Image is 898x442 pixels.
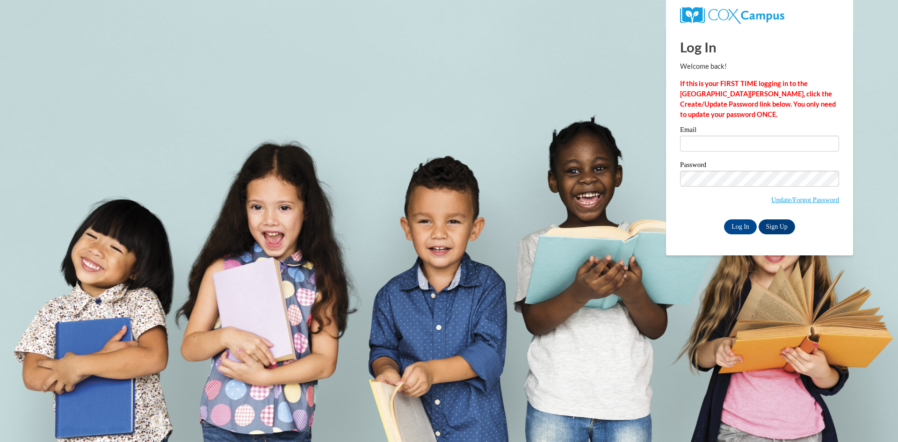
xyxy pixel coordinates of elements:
[759,219,795,234] a: Sign Up
[724,219,757,234] input: Log In
[680,37,839,57] h1: Log In
[680,161,839,171] label: Password
[680,80,836,118] strong: If this is your FIRST TIME logging in to the [GEOGRAPHIC_DATA][PERSON_NAME], click the Create/Upd...
[680,61,839,72] p: Welcome back!
[680,11,784,19] a: COX Campus
[680,7,784,24] img: COX Campus
[771,196,839,203] a: Update/Forgot Password
[680,126,839,136] label: Email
